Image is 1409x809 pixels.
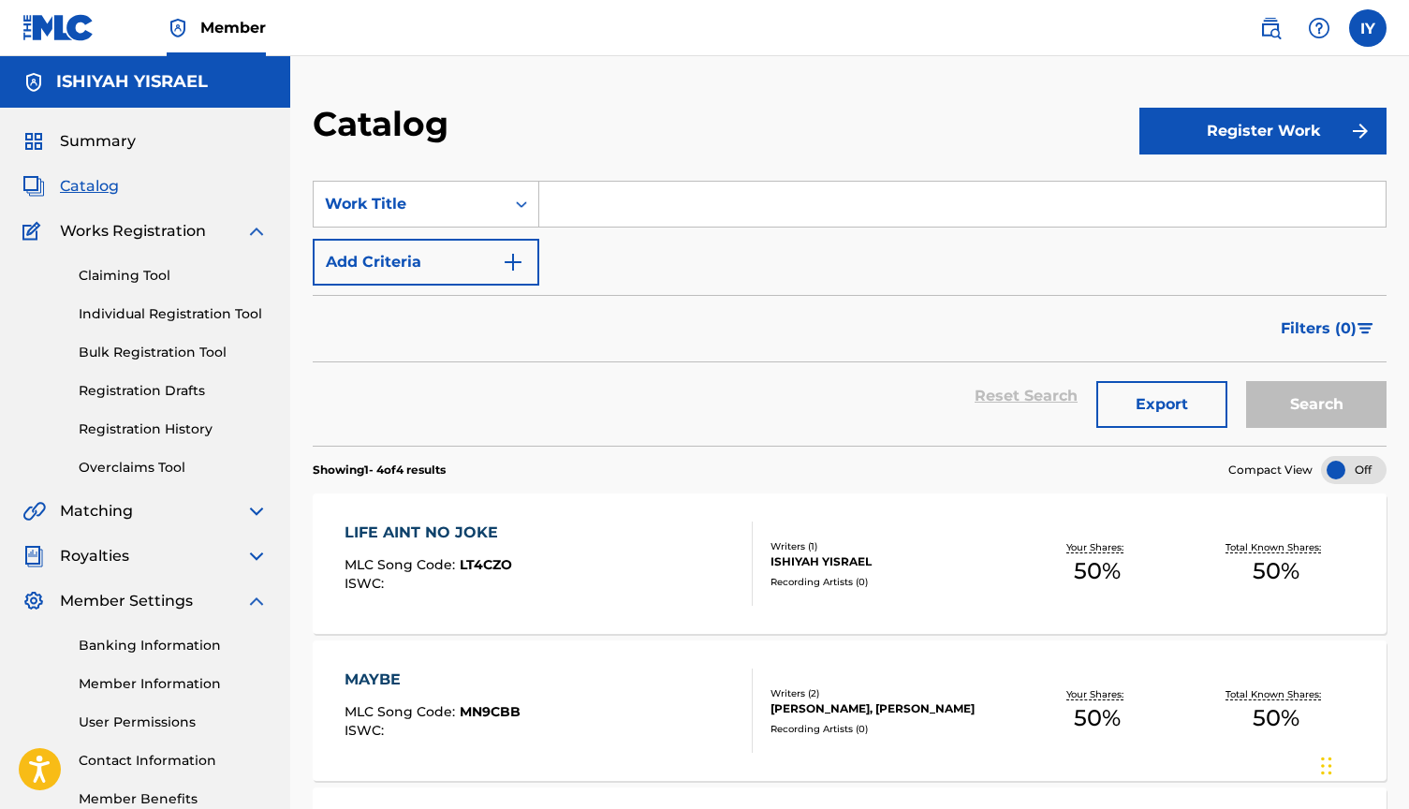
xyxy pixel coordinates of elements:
[460,556,512,573] span: LT4CZO
[313,493,1387,634] a: LIFE AINT NO JOKEMLC Song Code:LT4CZOISWC:Writers (1)ISHIYAH YISRAELRecording Artists (0)Your Sha...
[1252,9,1289,47] a: Public Search
[771,575,1007,589] div: Recording Artists ( 0 )
[22,130,136,153] a: SummarySummary
[345,669,521,691] div: MAYBE
[1300,9,1338,47] div: Help
[313,181,1387,446] form: Search Form
[60,545,129,567] span: Royalties
[1321,738,1332,794] div: Drag
[345,703,460,720] span: MLC Song Code :
[771,553,1007,570] div: ISHIYAH YISRAEL
[460,703,521,720] span: MN9CBB
[22,500,46,522] img: Matching
[245,500,268,522] img: expand
[345,556,460,573] span: MLC Song Code :
[313,103,458,145] h2: Catalog
[79,751,268,771] a: Contact Information
[771,722,1007,736] div: Recording Artists ( 0 )
[313,640,1387,781] a: MAYBEMLC Song Code:MN9CBBISWC:Writers (2)[PERSON_NAME], [PERSON_NAME]Recording Artists (0)Your Sh...
[79,343,268,362] a: Bulk Registration Tool
[22,590,45,612] img: Member Settings
[22,220,47,243] img: Works Registration
[56,71,208,93] h5: ISHIYAH YISRAEL
[22,175,119,198] a: CatalogCatalog
[79,636,268,655] a: Banking Information
[22,545,45,567] img: Royalties
[22,175,45,198] img: Catalog
[60,500,133,522] span: Matching
[22,14,95,41] img: MLC Logo
[200,17,266,38] span: Member
[60,590,193,612] span: Member Settings
[79,419,268,439] a: Registration History
[79,266,268,286] a: Claiming Tool
[1308,17,1330,39] img: help
[502,251,524,273] img: 9d2ae6d4665cec9f34b9.svg
[79,789,268,809] a: Member Benefits
[1357,519,1409,679] iframe: Resource Center
[313,462,446,478] p: Showing 1 - 4 of 4 results
[245,220,268,243] img: expand
[79,674,268,694] a: Member Information
[22,130,45,153] img: Summary
[1349,9,1387,47] div: User Menu
[79,381,268,401] a: Registration Drafts
[245,545,268,567] img: expand
[313,239,539,286] button: Add Criteria
[79,304,268,324] a: Individual Registration Tool
[771,686,1007,700] div: Writers ( 2 )
[345,522,512,544] div: LIFE AINT NO JOKE
[1259,17,1282,39] img: search
[245,590,268,612] img: expand
[60,175,119,198] span: Catalog
[22,71,45,94] img: Accounts
[771,700,1007,717] div: [PERSON_NAME], [PERSON_NAME]
[167,17,189,39] img: Top Rightsholder
[60,220,206,243] span: Works Registration
[325,193,493,215] div: Work Title
[79,458,268,478] a: Overclaims Tool
[345,722,389,739] span: ISWC :
[79,713,268,732] a: User Permissions
[60,130,136,153] span: Summary
[990,56,1409,809] iframe: Chat Widget
[345,575,389,592] span: ISWC :
[771,539,1007,553] div: Writers ( 1 )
